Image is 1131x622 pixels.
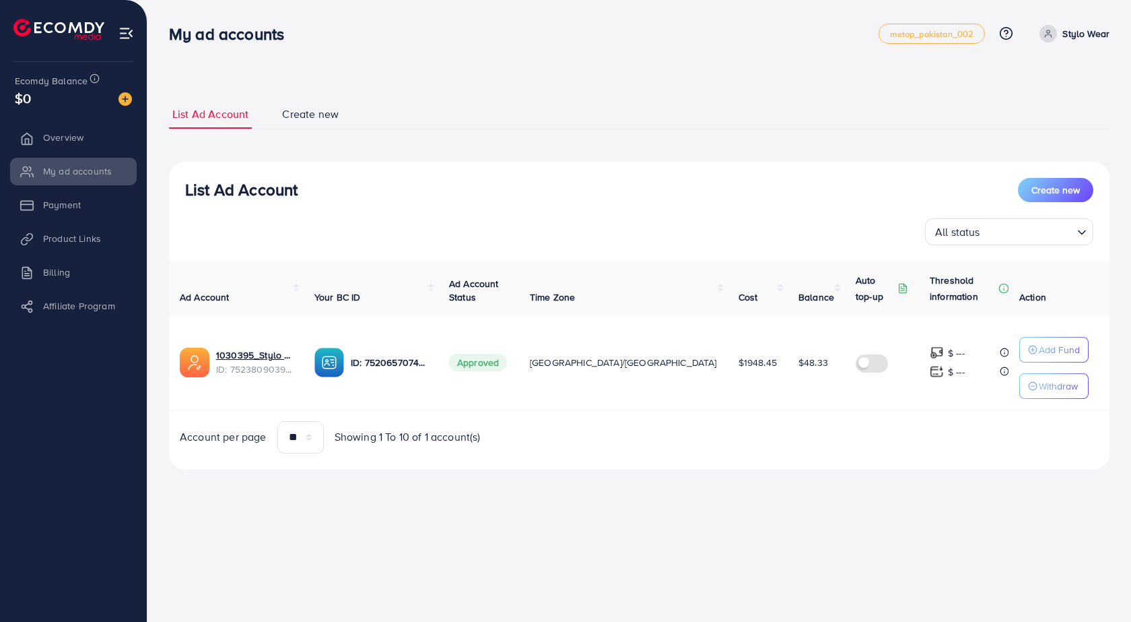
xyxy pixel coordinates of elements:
[739,290,758,304] span: Cost
[1034,25,1109,42] a: Stylo Wear
[13,19,104,40] img: logo
[314,348,344,377] img: ic-ba-acc.ded83a64.svg
[1039,342,1080,358] p: Add Fund
[930,365,944,379] img: top-up amount
[890,30,974,38] span: metap_pakistan_002
[15,74,88,88] span: Ecomdy Balance
[180,348,209,377] img: ic-ads-acc.e4c84228.svg
[930,346,944,360] img: top-up amount
[314,290,361,304] span: Your BC ID
[1019,373,1089,399] button: Withdraw
[930,272,996,305] p: Threshold information
[185,180,298,199] h3: List Ad Account
[948,364,965,380] p: $ ---
[1031,183,1080,197] span: Create new
[739,356,777,369] span: $1948.45
[449,277,499,304] span: Ad Account Status
[335,429,481,445] span: Showing 1 To 10 of 1 account(s)
[180,290,230,304] span: Ad Account
[1018,178,1093,202] button: Create new
[216,363,293,376] span: ID: 7523809039034122257
[1039,378,1078,394] p: Withdraw
[1019,337,1089,363] button: Add Fund
[530,356,717,369] span: [GEOGRAPHIC_DATA]/[GEOGRAPHIC_DATA]
[530,290,575,304] span: Time Zone
[798,356,828,369] span: $48.33
[118,92,132,106] img: image
[1019,290,1046,304] span: Action
[118,26,134,41] img: menu
[449,354,507,371] span: Approved
[351,354,427,371] p: ID: 7520657074921996304
[932,222,983,242] span: All status
[172,106,248,122] span: List Ad Account
[984,220,1072,242] input: Search for option
[216,348,293,376] div: <span class='underline'>1030395_Stylo Wear_1751773316264</span></br>7523809039034122257
[798,290,834,304] span: Balance
[879,24,986,44] a: metap_pakistan_002
[856,272,895,305] p: Auto top-up
[216,348,293,362] a: 1030395_Stylo Wear_1751773316264
[15,88,31,108] span: $0
[948,345,965,361] p: $ ---
[282,106,339,122] span: Create new
[1062,26,1109,42] p: Stylo Wear
[925,218,1093,245] div: Search for option
[180,429,267,445] span: Account per page
[169,24,295,44] h3: My ad accounts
